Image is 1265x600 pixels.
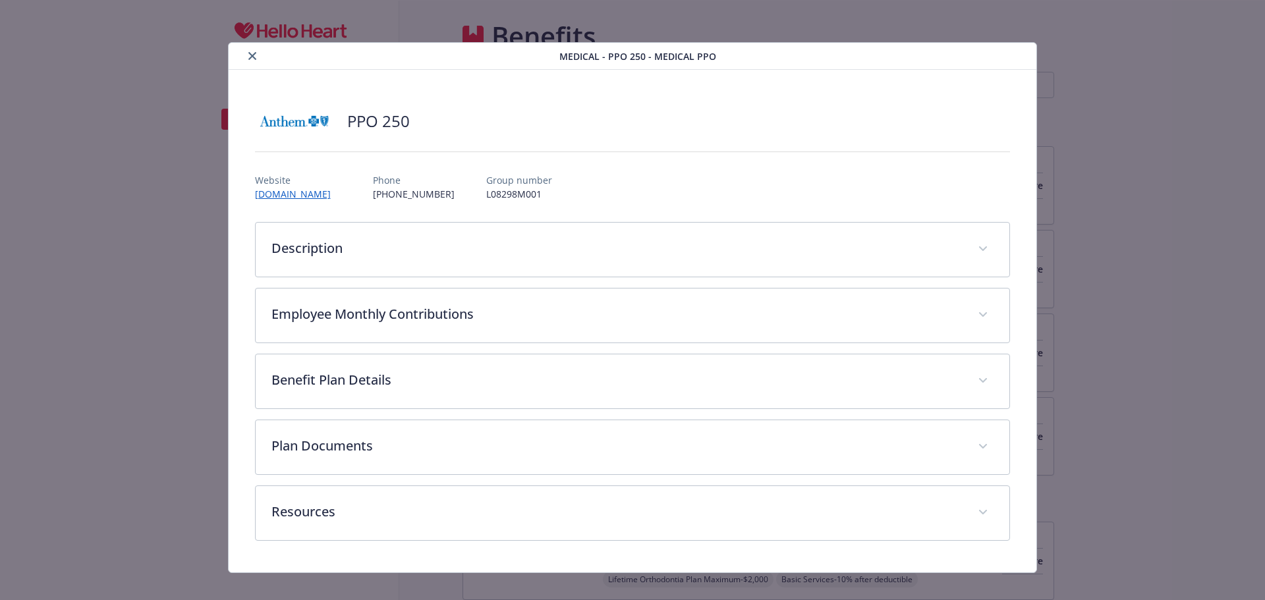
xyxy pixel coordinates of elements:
p: Group number [486,173,552,187]
span: Medical - PPO 250 - Medical PPO [559,49,716,63]
p: Benefit Plan Details [271,370,963,390]
p: Employee Monthly Contributions [271,304,963,324]
a: [DOMAIN_NAME] [255,188,341,200]
div: details for plan Medical - PPO 250 - Medical PPO [126,42,1138,573]
div: Plan Documents [256,420,1010,474]
h2: PPO 250 [347,110,410,132]
button: close [244,48,260,64]
p: [PHONE_NUMBER] [373,187,455,201]
p: Plan Documents [271,436,963,456]
p: Resources [271,502,963,522]
div: Employee Monthly Contributions [256,288,1010,342]
div: Benefit Plan Details [256,354,1010,408]
img: Anthem Blue Cross [255,101,334,141]
div: Description [256,223,1010,277]
p: L08298M001 [486,187,552,201]
p: Website [255,173,341,187]
p: Description [271,238,963,258]
div: Resources [256,486,1010,540]
p: Phone [373,173,455,187]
